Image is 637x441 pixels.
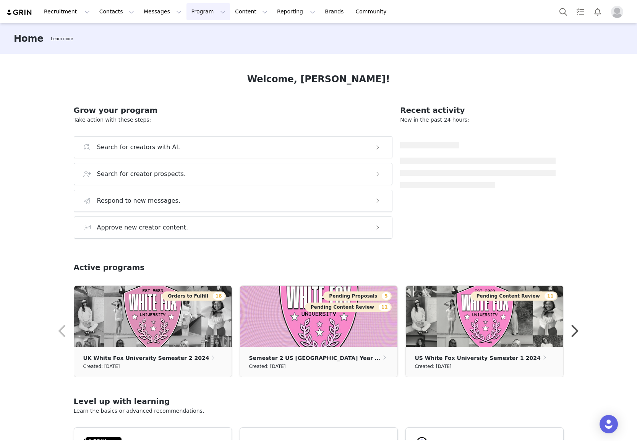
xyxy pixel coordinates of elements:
p: UK White Fox University Semester 2 2024 [83,354,209,362]
button: Orders to Fulfill18 [162,291,225,301]
p: Learn the basics or advanced recommendations. [74,407,564,415]
a: Community [351,3,395,20]
button: Pending Content Review11 [305,303,392,312]
p: Semester 2 US [GEOGRAPHIC_DATA] Year 3 2025 [249,354,381,362]
h2: Active programs [74,262,145,273]
a: Tasks [572,3,589,20]
h3: Home [14,32,44,46]
p: US White Fox University Semester 1 2024 [415,354,541,362]
button: Notifications [589,3,606,20]
button: Pending Proposals5 [323,291,391,301]
h1: Welcome, [PERSON_NAME]! [247,72,390,86]
img: 2c7b809f-9069-405b-89f9-63745adb3176.png [74,286,232,347]
button: Program [186,3,230,20]
button: Recruitment [39,3,94,20]
button: Search for creators with AI. [74,136,393,158]
img: placeholder-profile.jpg [611,6,623,18]
a: Brands [320,3,350,20]
button: Reporting [272,3,320,20]
h3: Search for creator prospects. [97,169,186,179]
button: Contacts [95,3,139,20]
small: Created: [DATE] [83,362,120,371]
button: Pending Content Review11 [471,291,558,301]
button: Search [555,3,572,20]
small: Created: [DATE] [415,362,452,371]
h3: Search for creators with AI. [97,143,180,152]
button: Messages [139,3,186,20]
h2: Level up with learning [74,395,564,407]
button: Approve new creator content. [74,216,393,239]
h3: Respond to new messages. [97,196,181,205]
button: Respond to new messages. [74,190,393,212]
button: Search for creator prospects. [74,163,393,185]
img: grin logo [6,9,33,16]
button: Content [230,3,272,20]
p: Take action with these steps: [74,116,393,124]
h2: Recent activity [400,104,556,116]
div: Tooltip anchor [48,35,76,43]
img: ddbb7f20-5602-427a-9df6-5ccb1a29f55d.png [406,286,563,347]
h3: Approve new creator content. [97,223,188,232]
small: Created: [DATE] [249,362,286,371]
button: Profile [606,6,631,18]
div: Open Intercom Messenger [600,415,618,433]
h2: Grow your program [74,104,393,116]
img: 79df8e27-4179-4891-b4ae-df22988c03c7.jpg [240,286,397,347]
p: New in the past 24 hours: [400,116,556,124]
